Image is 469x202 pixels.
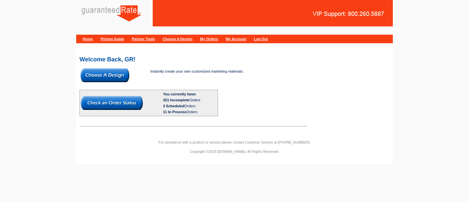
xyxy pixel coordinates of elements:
[83,37,93,41] a: Home
[132,37,155,41] a: Partner Tools
[226,37,246,41] a: My Account
[101,37,124,41] a: Pricing Guide
[163,97,217,115] div: Orders Orders Orders
[254,37,268,41] a: Log Out
[81,96,143,110] img: button-check-order-status.gif
[163,37,192,41] a: Choose A Design
[163,92,197,96] b: You currently have:
[80,68,129,82] img: button-choose-design.gif
[163,98,189,102] span: 321 Incomplete
[163,104,184,108] span: 3 Scheduled
[79,56,390,62] h2: Welcome Back, GR!
[150,69,244,73] span: Instantly create your own customized marketing materials.
[76,149,393,154] p: Copyright ©2025 [DOMAIN_NAME]. All Rights Reserved.
[76,139,393,145] p: For assistance with a product or service please contact Customer Service at [PHONE_NUMBER].
[163,110,186,114] span: 11 In Process
[200,37,218,41] a: My Orders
